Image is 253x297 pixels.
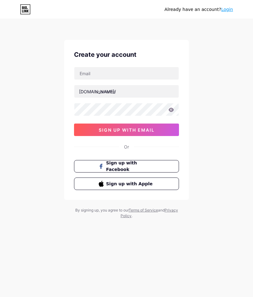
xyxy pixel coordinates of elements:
[73,207,180,219] div: By signing up, you agree to our and .
[99,127,155,133] span: sign up with email
[129,208,158,212] a: Terms of Service
[74,160,179,173] button: Sign up with Facebook
[74,50,179,59] div: Create your account
[221,7,233,12] a: Login
[106,181,155,187] span: Sign up with Apple
[124,144,129,150] div: Or
[74,178,179,190] button: Sign up with Apple
[74,85,179,98] input: username
[106,160,155,173] span: Sign up with Facebook
[74,67,179,80] input: Email
[79,88,116,95] div: [DOMAIN_NAME]/
[165,6,233,13] div: Already have an account?
[74,124,179,136] button: sign up with email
